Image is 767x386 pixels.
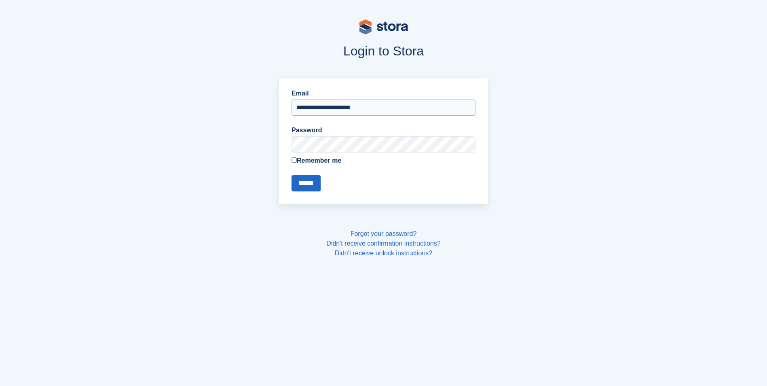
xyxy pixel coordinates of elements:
label: Remember me [292,156,475,165]
img: stora-logo-53a41332b3708ae10de48c4981b4e9114cc0af31d8433b30ea865607fb682f29.svg [359,19,408,34]
a: Forgot your password? [351,230,417,237]
label: Email [292,89,475,98]
h1: Login to Stora [124,44,643,58]
label: Password [292,125,475,135]
a: Didn't receive unlock instructions? [335,250,432,257]
a: Didn't receive confirmation instructions? [326,240,440,247]
input: Remember me [292,157,297,163]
